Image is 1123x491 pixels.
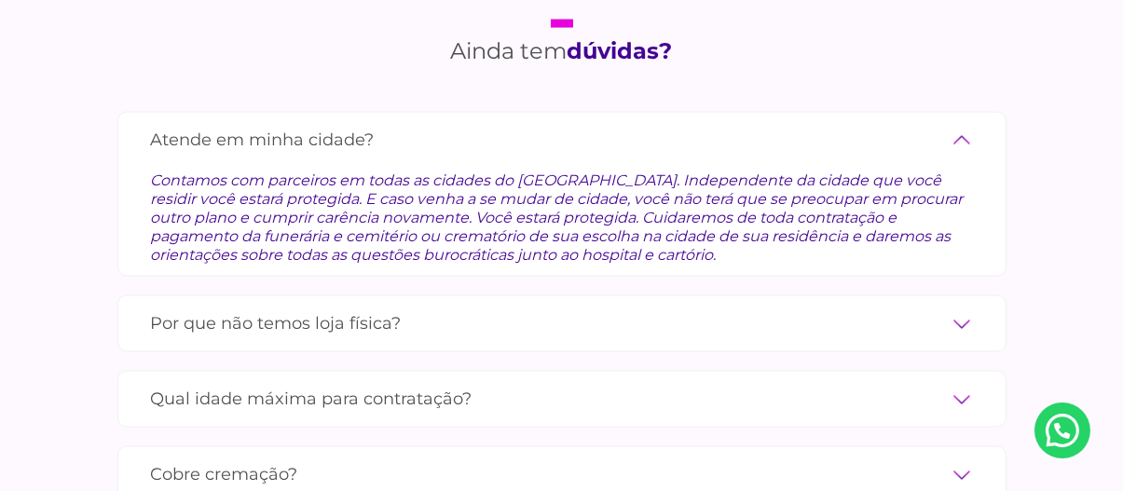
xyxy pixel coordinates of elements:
label: Atende em minha cidade? [151,124,973,157]
strong: dúvidas? [568,37,673,64]
h2: Ainda tem [451,20,673,65]
label: Por que não temos loja física? [151,307,973,340]
div: Contamos com parceiros em todas as cidades do [GEOGRAPHIC_DATA]. Independente da cidade que você ... [151,157,973,265]
label: Cobre cremação? [151,458,973,491]
label: Qual idade máxima para contratação? [151,383,973,416]
a: Nosso Whatsapp [1034,402,1090,458]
